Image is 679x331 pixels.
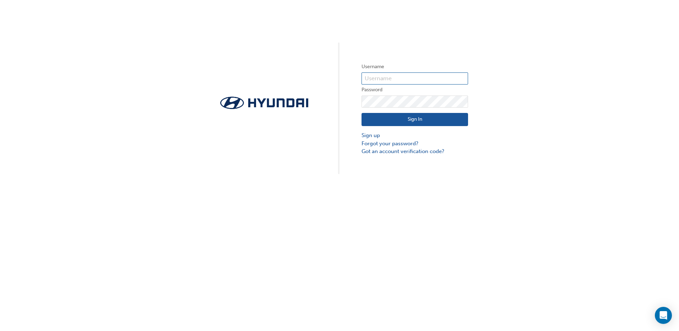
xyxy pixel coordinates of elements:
[362,147,468,156] a: Got an account verification code?
[362,113,468,126] button: Sign In
[362,140,468,148] a: Forgot your password?
[655,307,672,324] div: Open Intercom Messenger
[362,131,468,140] a: Sign up
[362,63,468,71] label: Username
[211,94,317,111] img: Trak
[362,86,468,94] label: Password
[362,72,468,85] input: Username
